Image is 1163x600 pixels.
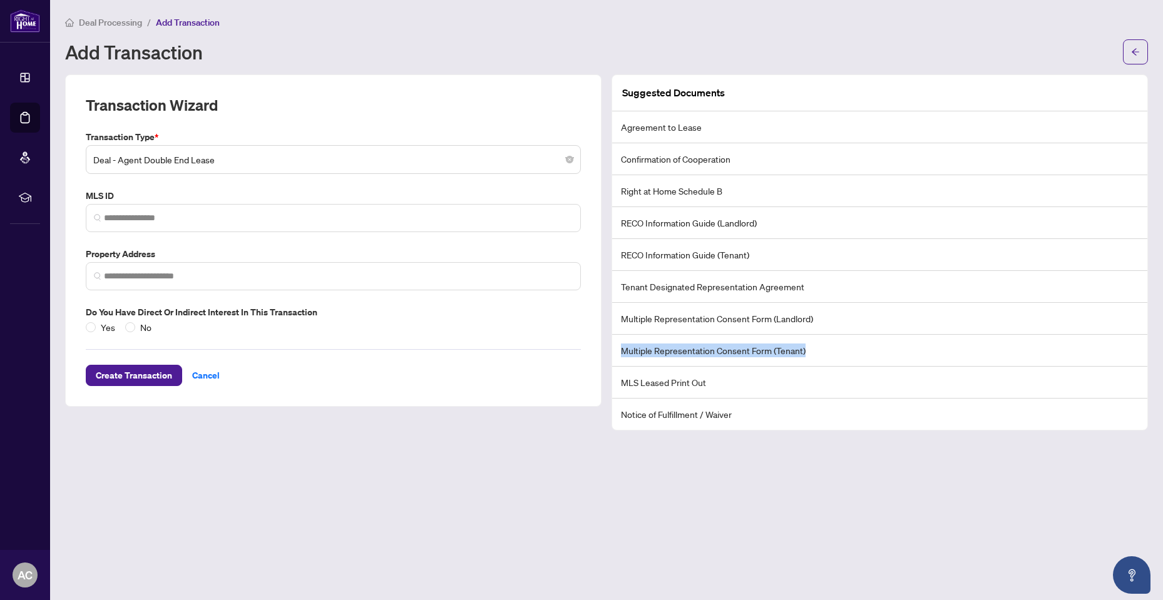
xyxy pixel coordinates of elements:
button: Open asap [1113,556,1150,594]
span: Cancel [192,365,220,385]
label: Property Address [86,247,581,261]
span: Deal - Agent Double End Lease [93,148,573,171]
li: Right at Home Schedule B [612,175,1147,207]
article: Suggested Documents [622,85,725,101]
button: Create Transaction [86,365,182,386]
img: search_icon [94,272,101,280]
li: RECO Information Guide (Tenant) [612,239,1147,271]
span: AC [18,566,33,584]
img: logo [10,9,40,33]
li: RECO Information Guide (Landlord) [612,207,1147,239]
span: Create Transaction [96,365,172,385]
span: No [135,320,156,334]
span: Deal Processing [79,17,142,28]
span: Add Transaction [156,17,220,28]
li: Tenant Designated Representation Agreement [612,271,1147,303]
li: Confirmation of Cooperation [612,143,1147,175]
span: arrow-left [1131,48,1140,56]
label: Transaction Type [86,130,581,144]
button: Cancel [182,365,230,386]
span: home [65,18,74,27]
li: Multiple Representation Consent Form (Landlord) [612,303,1147,335]
label: Do you have direct or indirect interest in this transaction [86,305,581,319]
li: / [147,15,151,29]
h1: Add Transaction [65,42,203,62]
h2: Transaction Wizard [86,95,218,115]
li: Notice of Fulfillment / Waiver [612,399,1147,430]
img: search_icon [94,214,101,221]
label: MLS ID [86,189,581,203]
span: Yes [96,320,120,334]
li: MLS Leased Print Out [612,367,1147,399]
span: close-circle [566,156,573,163]
li: Agreement to Lease [612,111,1147,143]
li: Multiple Representation Consent Form (Tenant) [612,335,1147,367]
